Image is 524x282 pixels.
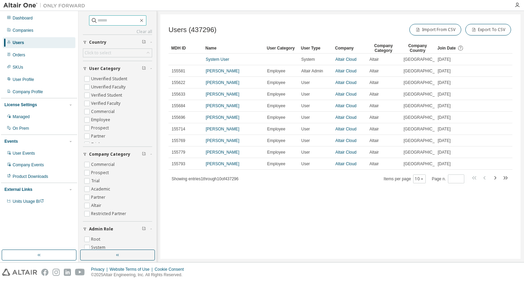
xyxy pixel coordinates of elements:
[404,126,446,132] span: [GEOGRAPHIC_DATA]
[206,138,239,143] a: [PERSON_NAME]
[432,174,464,183] span: Page n.
[404,80,446,85] span: [GEOGRAPHIC_DATA]
[369,91,379,97] span: Altair
[142,66,146,71] span: Clear filter
[438,115,451,120] span: [DATE]
[91,193,107,201] label: Partner
[172,68,185,74] span: 155581
[206,92,239,97] a: [PERSON_NAME]
[404,103,446,109] span: [GEOGRAPHIC_DATA]
[4,187,32,192] div: External Links
[142,40,146,45] span: Clear filter
[335,138,356,143] a: Altair Cloud
[438,103,451,109] span: [DATE]
[172,80,185,85] span: 155622
[438,91,451,97] span: [DATE]
[13,126,29,131] div: On Prem
[335,57,356,62] a: Altair Cloud
[457,45,464,51] svg: Date when the user was first added or directly signed up. If the user was deleted and later re-ad...
[83,61,152,76] button: User Category
[404,150,446,155] span: [GEOGRAPHIC_DATA]
[91,210,128,218] label: Restricted Partner
[437,46,456,51] span: Join Date
[301,150,310,155] span: User
[301,80,310,85] span: User
[404,91,446,97] span: [GEOGRAPHIC_DATA]
[301,57,315,62] span: System
[335,103,356,108] a: Altair Cloud
[404,161,446,167] span: [GEOGRAPHIC_DATA]
[91,108,116,116] label: Commercial
[206,103,239,108] a: [PERSON_NAME]
[335,161,356,166] a: Altair Cloud
[89,152,130,157] span: Company Category
[404,138,446,143] span: [GEOGRAPHIC_DATA]
[206,150,239,155] a: [PERSON_NAME]
[91,160,116,169] label: Commercial
[369,80,379,85] span: Altair
[369,103,379,109] span: Altair
[335,80,356,85] a: Altair Cloud
[301,126,310,132] span: User
[206,115,239,120] a: [PERSON_NAME]
[91,267,110,272] div: Privacy
[267,115,285,120] span: Employee
[438,150,451,155] span: [DATE]
[369,43,398,54] div: Company Category
[301,138,310,143] span: User
[13,52,25,58] div: Orders
[335,115,356,120] a: Altair Cloud
[85,50,111,56] div: Click to select
[91,243,107,252] label: System
[206,127,239,131] a: [PERSON_NAME]
[301,103,310,109] span: User
[91,201,103,210] label: Altair
[91,140,101,149] label: Trial
[172,150,185,155] span: 155779
[438,80,451,85] span: [DATE]
[142,152,146,157] span: Clear filter
[155,267,188,272] div: Cookie Consent
[369,138,379,143] span: Altair
[169,26,217,34] span: Users (437296)
[335,69,356,73] a: Altair Cloud
[53,269,60,276] img: instagram.svg
[206,161,239,166] a: [PERSON_NAME]
[91,272,188,278] p: © 2025 Altair Engineering, Inc. All Rights Reserved.
[91,83,127,91] label: Unverified Faculty
[267,91,285,97] span: Employee
[91,116,112,124] label: Employee
[335,43,364,54] div: Company
[89,66,120,71] span: User Category
[83,29,152,34] a: Clear all
[83,147,152,162] button: Company Category
[409,24,461,36] button: Import From CSV
[13,174,48,179] div: Product Downloads
[438,138,451,143] span: [DATE]
[415,176,424,182] button: 10
[13,162,44,168] div: Company Events
[172,103,185,109] span: 155684
[206,57,229,62] a: System User
[301,115,310,120] span: User
[91,124,110,132] label: Prospect
[75,269,85,276] img: youtube.svg
[41,269,48,276] img: facebook.svg
[301,91,310,97] span: User
[91,99,122,108] label: Verified Faculty
[13,89,43,95] div: Company Profile
[335,150,356,155] a: Altair Cloud
[89,226,113,232] span: Admin Role
[301,161,310,167] span: User
[91,177,101,185] label: Trial
[89,40,106,45] span: Country
[13,77,34,82] div: User Profile
[91,75,129,83] label: Unverified Student
[206,69,239,73] a: [PERSON_NAME]
[267,80,285,85] span: Employee
[267,68,285,74] span: Employee
[83,222,152,237] button: Admin Role
[301,43,330,54] div: User Type
[172,161,185,167] span: 155793
[4,139,18,144] div: Events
